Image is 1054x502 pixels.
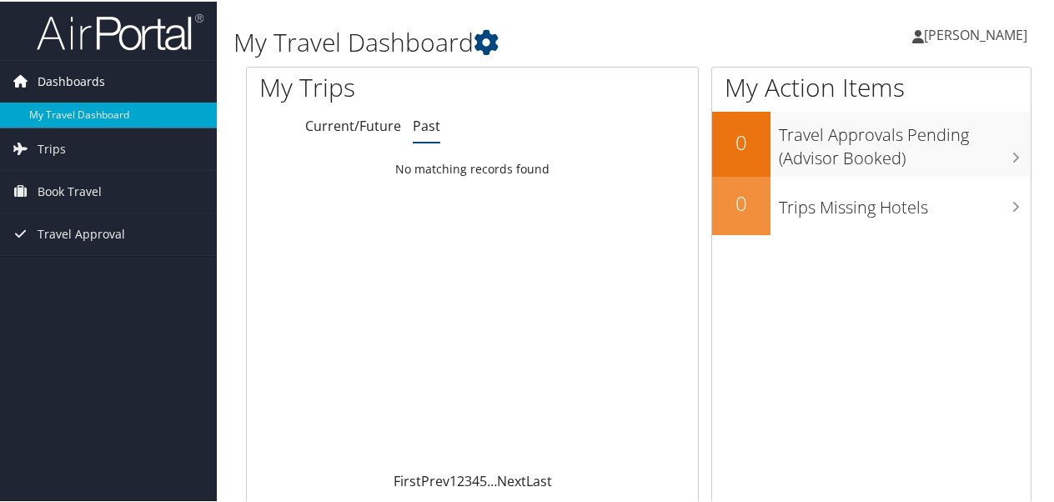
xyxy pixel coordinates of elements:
span: [PERSON_NAME] [924,24,1027,43]
span: Book Travel [38,169,102,211]
a: First [394,470,421,489]
h3: Trips Missing Hotels [779,186,1031,218]
img: airportal-logo.png [37,11,203,50]
a: 0Travel Approvals Pending (Advisor Booked) [712,110,1031,174]
a: 4 [472,470,479,489]
a: 0Trips Missing Hotels [712,175,1031,233]
a: Next [497,470,526,489]
h2: 0 [712,188,770,216]
span: … [487,470,497,489]
a: [PERSON_NAME] [912,8,1044,58]
a: Prev [421,470,449,489]
a: Past [413,115,440,133]
span: Dashboards [38,59,105,101]
td: No matching records found [247,153,698,183]
h1: My Action Items [712,68,1031,103]
a: Last [526,470,552,489]
h1: My Trips [259,68,498,103]
span: Travel Approval [38,212,125,254]
a: 1 [449,470,457,489]
a: Current/Future [305,115,401,133]
h3: Travel Approvals Pending (Advisor Booked) [779,113,1031,168]
span: Trips [38,127,66,168]
h1: My Travel Dashboard [233,23,774,58]
a: 2 [457,470,464,489]
h2: 0 [712,127,770,155]
a: 3 [464,470,472,489]
a: 5 [479,470,487,489]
